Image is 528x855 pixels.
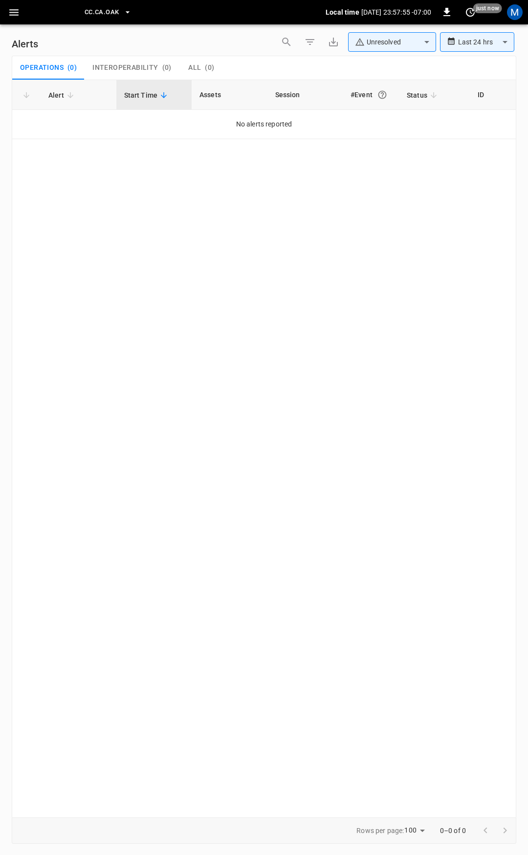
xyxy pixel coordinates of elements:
[205,63,214,72] span: ( 0 )
[361,7,431,17] p: [DATE] 23:57:55 -07:00
[440,826,466,835] p: 0–0 of 0
[192,80,267,110] th: Assets
[12,36,38,52] h6: Alerts
[162,63,172,72] span: ( 0 )
[473,3,502,13] span: just now
[81,3,135,22] button: CC.CA.OAK
[374,86,391,104] button: An event is a single occurrence of an issue. An alert groups related events for the same asset, m...
[458,33,514,51] div: Last 24 hrs
[407,89,440,101] span: Status
[351,86,391,104] div: #Event
[12,110,516,139] td: No alerts reported
[507,4,523,20] div: profile-icon
[462,4,478,20] button: set refresh interval
[470,80,516,110] th: ID
[67,63,77,72] span: ( 0 )
[356,826,404,835] p: Rows per page:
[124,89,171,101] span: Start Time
[267,80,343,110] th: Session
[92,63,158,72] span: Interoperability
[188,63,201,72] span: All
[404,823,428,837] div: 100
[20,63,64,72] span: Operations
[85,7,119,18] span: CC.CA.OAK
[355,37,420,47] div: Unresolved
[326,7,359,17] p: Local time
[48,89,77,101] span: Alert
